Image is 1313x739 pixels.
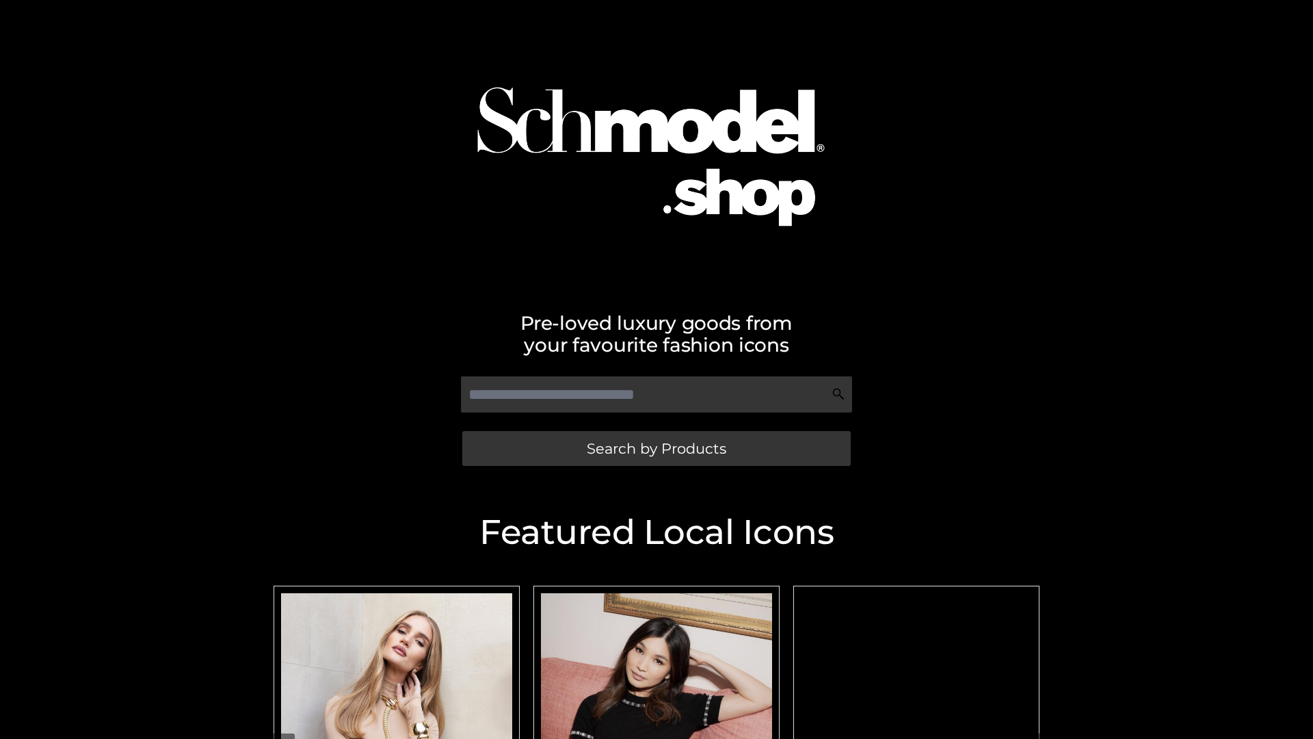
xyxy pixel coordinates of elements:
[267,312,1046,356] h2: Pre-loved luxury goods from your favourite fashion icons
[587,441,726,456] span: Search by Products
[267,515,1046,549] h2: Featured Local Icons​
[832,387,845,401] img: Search Icon
[462,431,851,466] a: Search by Products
